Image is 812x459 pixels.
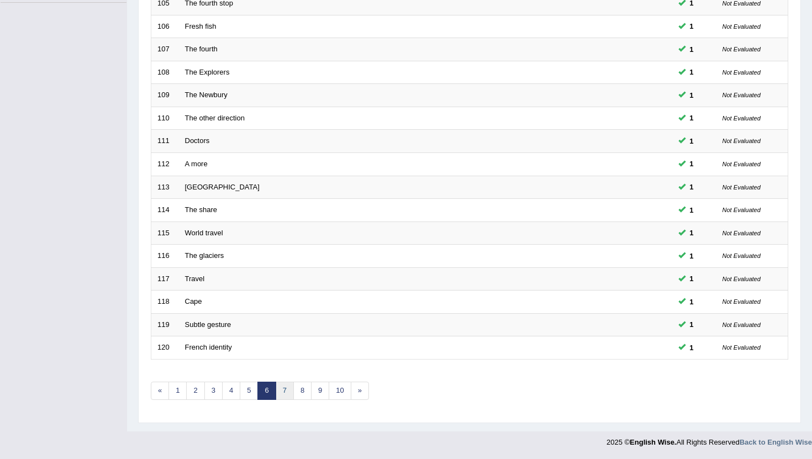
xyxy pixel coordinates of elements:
td: 119 [151,313,179,336]
span: You can still take this question [686,89,698,101]
small: Not Evaluated [723,161,761,167]
td: 111 [151,130,179,153]
a: 10 [329,382,351,400]
small: Not Evaluated [723,230,761,236]
td: 115 [151,221,179,245]
span: You can still take this question [686,44,698,55]
span: You can still take this question [686,342,698,354]
a: » [351,382,369,400]
a: Back to English Wise [740,438,812,446]
td: 108 [151,61,179,84]
span: You can still take this question [686,66,698,78]
a: The other direction [185,114,245,122]
a: World travel [185,229,223,237]
span: You can still take this question [686,158,698,170]
span: You can still take this question [686,135,698,147]
div: 2025 © All Rights Reserved [607,431,812,447]
a: 5 [240,382,258,400]
small: Not Evaluated [723,252,761,259]
small: Not Evaluated [723,69,761,76]
small: Not Evaluated [723,46,761,52]
span: You can still take this question [686,204,698,216]
a: 2 [186,382,204,400]
a: 4 [222,382,240,400]
a: The glaciers [185,251,224,260]
a: Travel [185,275,205,283]
small: Not Evaluated [723,207,761,213]
small: Not Evaluated [723,92,761,98]
td: 107 [151,38,179,61]
small: Not Evaluated [723,138,761,144]
a: Doctors [185,136,210,145]
a: Cape [185,297,202,305]
span: You can still take this question [686,273,698,284]
a: French identity [185,343,232,351]
td: 114 [151,199,179,222]
td: 116 [151,245,179,268]
a: The fourth [185,45,218,53]
small: Not Evaluated [723,298,761,305]
small: Not Evaluated [723,276,761,282]
td: 120 [151,336,179,360]
a: Fresh fish [185,22,217,30]
span: You can still take this question [686,227,698,239]
span: You can still take this question [686,112,698,124]
a: 7 [276,382,294,400]
small: Not Evaluated [723,115,761,122]
td: 112 [151,152,179,176]
td: 110 [151,107,179,130]
td: 117 [151,267,179,291]
a: The Explorers [185,68,230,76]
td: 113 [151,176,179,199]
a: 3 [204,382,223,400]
span: You can still take this question [686,20,698,32]
a: 1 [168,382,187,400]
span: You can still take this question [686,250,698,262]
span: You can still take this question [686,181,698,193]
a: The Newbury [185,91,228,99]
td: 118 [151,291,179,314]
a: 8 [293,382,312,400]
td: 106 [151,15,179,38]
a: Subtle gesture [185,320,231,329]
small: Not Evaluated [723,23,761,30]
small: Not Evaluated [723,184,761,191]
a: 6 [257,382,276,400]
a: A more [185,160,208,168]
small: Not Evaluated [723,344,761,351]
a: The share [185,205,218,214]
small: Not Evaluated [723,321,761,328]
span: You can still take this question [686,296,698,308]
a: « [151,382,169,400]
a: [GEOGRAPHIC_DATA] [185,183,260,191]
td: 109 [151,84,179,107]
a: 9 [311,382,329,400]
strong: English Wise. [630,438,676,446]
span: You can still take this question [686,319,698,330]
